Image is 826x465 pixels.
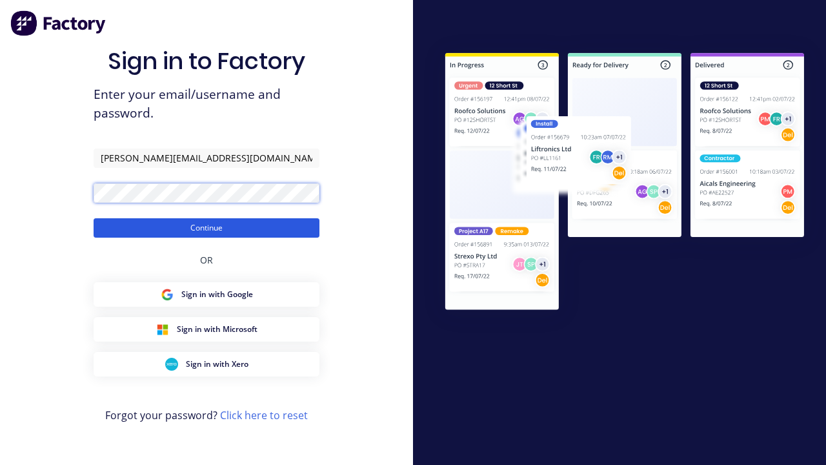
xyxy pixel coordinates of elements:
[156,323,169,336] img: Microsoft Sign in
[186,358,248,370] span: Sign in with Xero
[423,33,826,333] img: Sign in
[94,218,319,238] button: Continue
[94,282,319,307] button: Google Sign inSign in with Google
[161,288,174,301] img: Google Sign in
[220,408,308,422] a: Click here to reset
[10,10,107,36] img: Factory
[94,149,319,168] input: Email/Username
[181,289,253,300] span: Sign in with Google
[165,358,178,371] img: Xero Sign in
[94,85,319,123] span: Enter your email/username and password.
[105,408,308,423] span: Forgot your password?
[94,317,319,342] button: Microsoft Sign inSign in with Microsoft
[94,352,319,377] button: Xero Sign inSign in with Xero
[177,324,257,335] span: Sign in with Microsoft
[108,47,305,75] h1: Sign in to Factory
[200,238,213,282] div: OR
